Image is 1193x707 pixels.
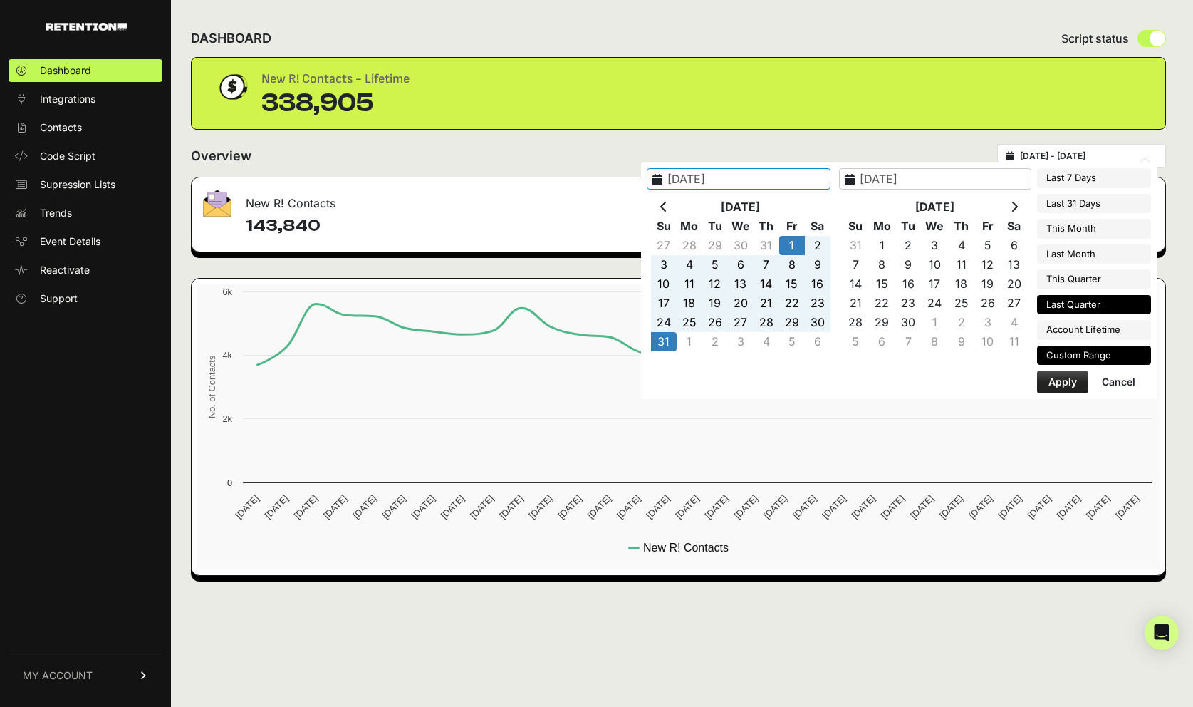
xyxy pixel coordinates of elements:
[869,294,895,313] td: 22
[191,29,271,48] h2: DASHBOARD
[843,236,869,255] td: 31
[585,493,613,521] text: [DATE]
[1084,493,1112,521] text: [DATE]
[948,274,974,294] td: 18
[922,255,948,274] td: 10
[869,197,1001,217] th: [DATE]
[677,313,702,332] td: 25
[728,217,754,236] th: We
[556,493,584,521] text: [DATE]
[996,493,1023,521] text: [DATE]
[702,294,728,313] td: 19
[40,206,72,220] span: Trends
[677,217,702,236] th: Mo
[843,217,869,236] th: Su
[246,215,666,237] h4: 143,840
[222,413,232,424] text: 2k
[805,236,830,255] td: 2
[779,217,805,236] th: Fr
[40,120,82,135] span: Contacts
[805,217,830,236] th: Sa
[779,294,805,313] td: 22
[439,493,467,521] text: [DATE]
[948,255,974,274] td: 11
[1037,346,1151,366] li: Custom Range
[754,313,779,332] td: 28
[677,236,702,255] td: 28
[1037,371,1088,393] button: Apply
[1001,236,1027,255] td: 6
[643,542,729,554] text: New R! Contacts
[922,217,948,236] th: We
[46,23,127,31] img: Retention.com
[974,255,1001,274] td: 12
[651,332,677,351] td: 31
[974,274,1001,294] td: 19
[805,274,830,294] td: 16
[40,92,95,106] span: Integrations
[9,259,162,282] a: Reactivate
[843,294,869,313] td: 21
[1001,217,1027,236] th: Sa
[1037,295,1151,315] li: Last Quarter
[1113,493,1141,521] text: [DATE]
[651,255,677,274] td: 3
[922,294,948,313] td: 24
[754,217,779,236] th: Th
[869,217,895,236] th: Mo
[263,493,291,521] text: [DATE]
[922,313,948,332] td: 1
[779,255,805,274] td: 8
[754,332,779,351] td: 4
[207,356,217,418] text: No. of Contacts
[754,294,779,313] td: 21
[192,177,677,220] div: New R! Contacts
[779,274,805,294] td: 15
[292,493,320,521] text: [DATE]
[805,332,830,351] td: 6
[779,236,805,255] td: 1
[651,236,677,255] td: 27
[702,255,728,274] td: 5
[843,274,869,294] td: 14
[644,493,672,521] text: [DATE]
[895,217,922,236] th: Tu
[948,236,974,255] td: 4
[410,493,437,521] text: [DATE]
[191,146,251,166] h2: Overview
[948,313,974,332] td: 2
[895,313,922,332] td: 30
[23,669,93,683] span: MY ACCOUNT
[754,236,779,255] td: 31
[9,287,162,310] a: Support
[1145,616,1179,650] div: Open Intercom Messenger
[948,217,974,236] th: Th
[850,493,877,521] text: [DATE]
[651,217,677,236] th: Su
[702,332,728,351] td: 2
[791,493,818,521] text: [DATE]
[380,493,407,521] text: [DATE]
[948,332,974,351] td: 9
[895,255,922,274] td: 9
[1061,30,1129,47] span: Script status
[754,274,779,294] td: 14
[233,493,261,521] text: [DATE]
[497,493,525,521] text: [DATE]
[922,274,948,294] td: 17
[728,332,754,351] td: 3
[754,255,779,274] td: 7
[9,230,162,253] a: Event Details
[40,149,95,163] span: Code Script
[703,493,731,521] text: [DATE]
[805,313,830,332] td: 30
[677,255,702,274] td: 4
[761,493,789,521] text: [DATE]
[843,255,869,274] td: 7
[677,197,805,217] th: [DATE]
[974,217,1001,236] th: Fr
[728,313,754,332] td: 27
[1037,219,1151,239] li: This Month
[895,332,922,351] td: 7
[895,274,922,294] td: 16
